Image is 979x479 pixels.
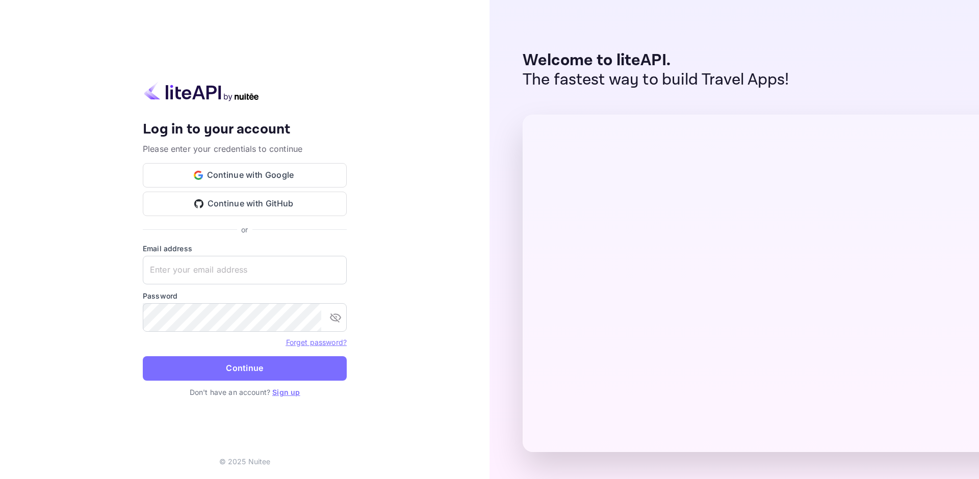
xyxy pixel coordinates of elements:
button: Continue with Google [143,163,347,188]
button: Continue [143,356,347,381]
a: Sign up [272,388,300,396]
input: Enter your email address [143,256,347,284]
a: Forget password? [286,337,347,347]
p: or [241,224,248,235]
h4: Log in to your account [143,121,347,139]
button: Continue with GitHub [143,192,347,216]
a: Forget password? [286,338,347,347]
p: Don't have an account? [143,387,347,397]
p: The fastest way to build Travel Apps! [523,70,789,90]
label: Password [143,290,347,301]
label: Email address [143,243,347,254]
p: Please enter your credentials to continue [143,143,347,155]
p: © 2025 Nuitee [219,456,271,467]
img: liteapi [143,82,260,101]
button: toggle password visibility [325,307,346,328]
p: Welcome to liteAPI. [523,51,789,70]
